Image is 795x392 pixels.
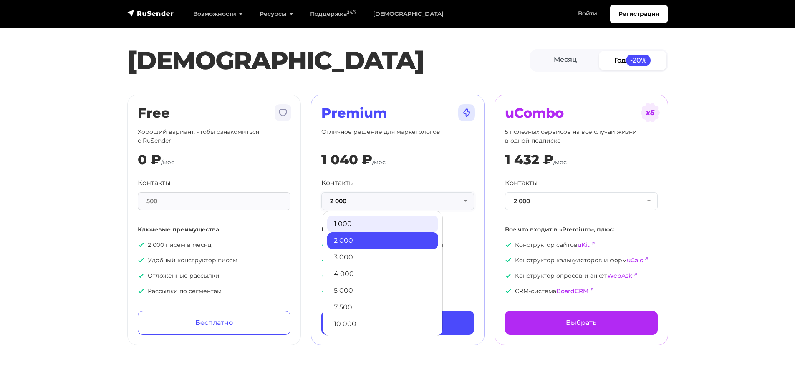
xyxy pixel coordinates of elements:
h2: Free [138,105,290,121]
h1: [DEMOGRAPHIC_DATA] [127,45,530,75]
span: -20% [626,55,651,66]
a: Месяц [532,51,599,70]
a: WebAsk [607,272,632,279]
p: Все что входит в «Free», плюс: [321,225,474,234]
a: 10 000 [327,316,438,332]
label: Контакты [138,178,171,188]
a: Возможности [185,5,251,23]
a: Выбрать [505,311,658,335]
img: icon-ok.svg [321,288,328,294]
sup: 24/7 [347,10,356,15]
a: [DEMOGRAPHIC_DATA] [365,5,452,23]
img: icon-ok.svg [321,272,328,279]
p: Хороший вариант, чтобы ознакомиться с RuSender [138,128,290,145]
p: Удобный конструктор писем [138,256,290,265]
p: Помощь с импортом базы [321,271,474,280]
a: 13 000 [327,332,438,349]
a: BoardCRM [556,287,588,295]
img: icon-ok.svg [505,288,512,294]
p: Конструктор калькуляторов и форм [505,256,658,265]
img: RuSender [127,9,174,18]
a: Год [599,51,666,70]
a: 3 000 [327,249,438,266]
a: Регистрация [610,5,668,23]
a: 1 000 [327,216,438,232]
button: 2 000 [321,192,474,210]
p: Ключевые преимущества [138,225,290,234]
span: /мес [553,158,567,166]
p: 2 000 писем в месяц [138,241,290,249]
span: /мес [372,158,386,166]
img: tarif-premium.svg [457,103,477,123]
img: icon-ok.svg [505,272,512,279]
p: Неограниченное количество писем [321,241,474,249]
a: Бесплатно [138,311,290,335]
p: Конструктор сайтов [505,241,658,249]
p: Отличное решение для маркетологов [321,128,474,145]
p: Приоритетная поддержка [321,256,474,265]
p: Все что входит в «Premium», плюс: [505,225,658,234]
h2: Premium [321,105,474,121]
a: uCalc [627,256,643,264]
div: 0 ₽ [138,152,161,168]
p: Рассылки по сегментам [138,287,290,296]
p: Отложенные рассылки [138,271,290,280]
p: CRM-система [505,287,658,296]
div: 1 040 ₽ [321,152,372,168]
div: 1 432 ₽ [505,152,553,168]
label: Контакты [321,178,354,188]
a: Войти [570,5,606,22]
a: 5 000 [327,282,438,299]
button: 2 000 [505,192,658,210]
img: icon-ok.svg [138,257,144,264]
img: icon-ok.svg [138,241,144,248]
h2: uCombo [505,105,658,121]
a: 4 000 [327,266,438,282]
a: Выбрать [321,311,474,335]
img: icon-ok.svg [321,257,328,264]
img: icon-ok.svg [138,288,144,294]
a: Поддержка24/7 [302,5,365,23]
p: 5 полезных сервисов на все случаи жизни в одной подписке [505,128,658,145]
img: tarif-free.svg [273,103,293,123]
img: icon-ok.svg [505,257,512,264]
p: Приоритетная модерация [321,287,474,296]
img: icon-ok.svg [138,272,144,279]
ul: 2 000 [323,211,443,336]
label: Контакты [505,178,538,188]
p: Конструктор опросов и анкет [505,271,658,280]
a: uKit [578,241,590,249]
a: 7 500 [327,299,438,316]
img: icon-ok.svg [321,241,328,248]
a: 2 000 [327,232,438,249]
a: Ресурсы [251,5,302,23]
img: icon-ok.svg [505,241,512,248]
img: tarif-ucombo.svg [640,103,660,123]
span: /мес [161,158,174,166]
